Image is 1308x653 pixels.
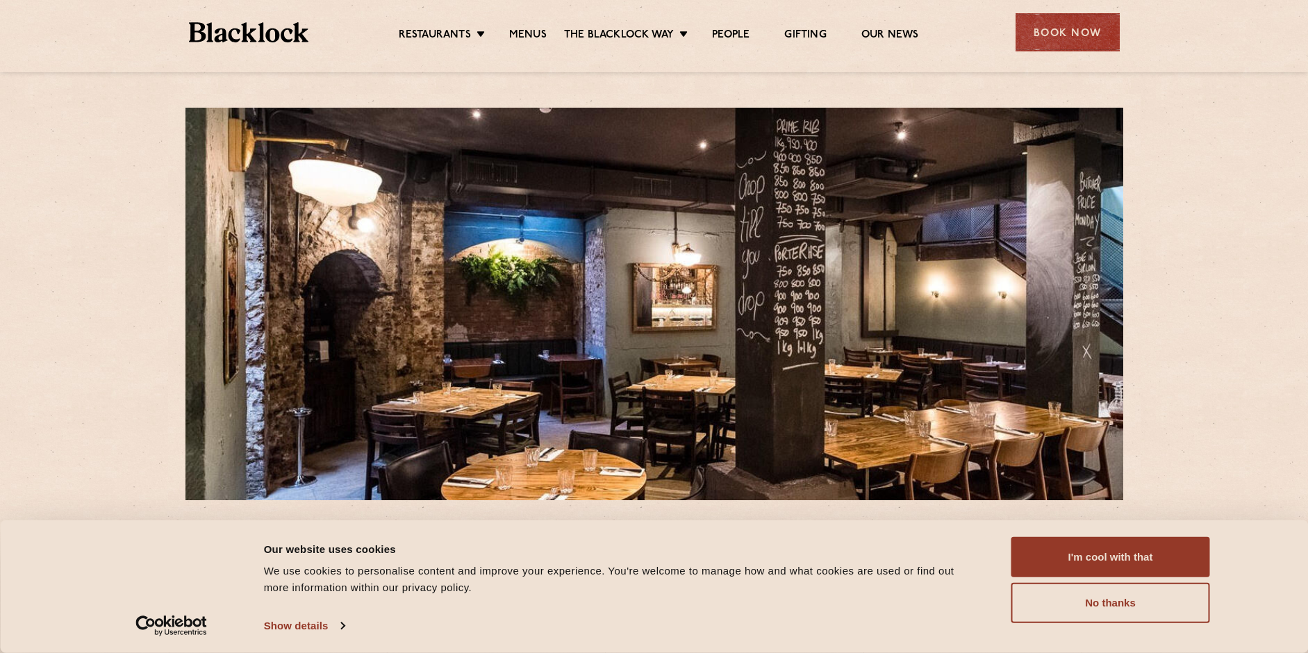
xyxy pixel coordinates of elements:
a: Our News [861,28,919,44]
div: Our website uses cookies [264,540,980,557]
a: Restaurants [399,28,471,44]
a: Gifting [784,28,826,44]
a: People [712,28,750,44]
div: Book Now [1016,13,1120,51]
button: No thanks [1011,583,1210,623]
button: I'm cool with that [1011,537,1210,577]
a: The Blacklock Way [564,28,674,44]
a: Menus [509,28,547,44]
a: Show details [264,615,345,636]
img: BL_Textured_Logo-footer-cropped.svg [189,22,309,42]
div: We use cookies to personalise content and improve your experience. You're welcome to manage how a... [264,563,980,596]
a: Usercentrics Cookiebot - opens in a new window [110,615,232,636]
